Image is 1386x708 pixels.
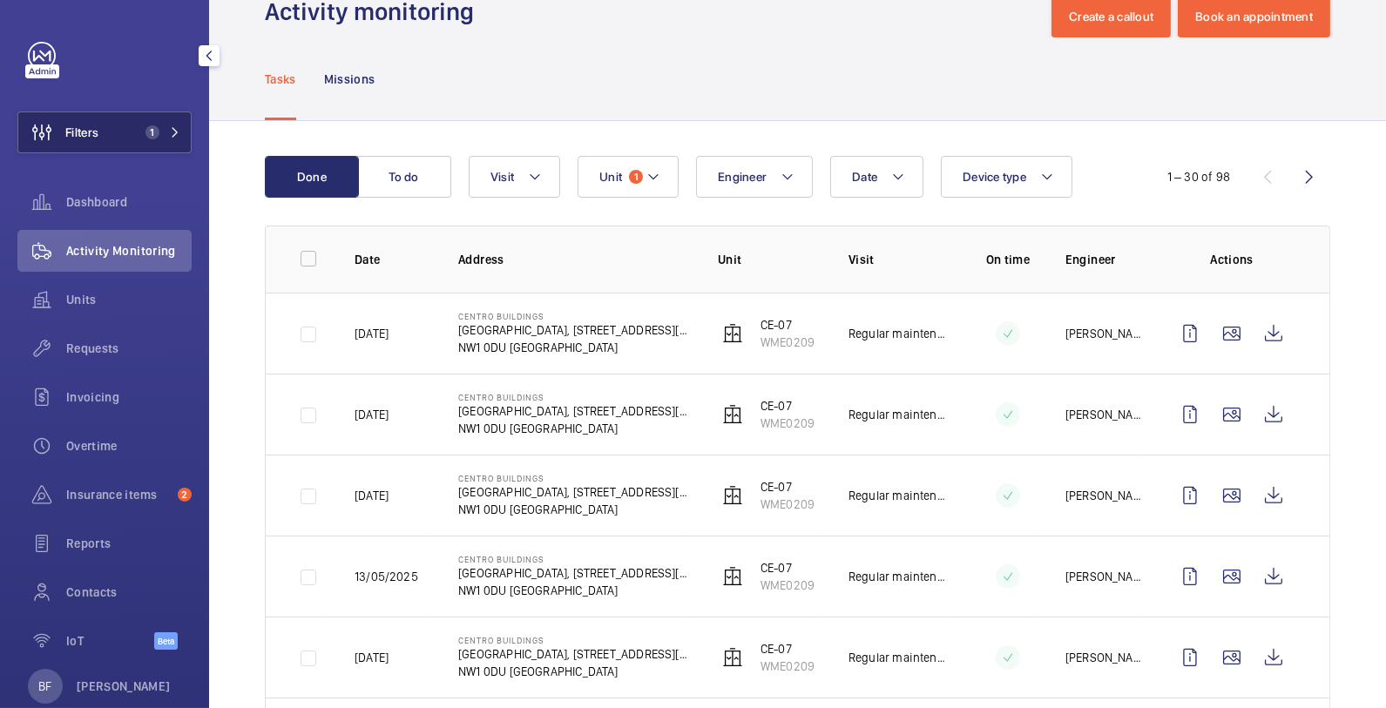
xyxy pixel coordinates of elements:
button: Done [265,156,359,198]
p: Regular maintenance [849,487,950,504]
p: Regular maintenance [849,325,950,342]
p: Unit [718,251,821,268]
p: Regular maintenance [849,649,950,666]
button: To do [357,156,451,198]
p: [GEOGRAPHIC_DATA], [STREET_ADDRESS][PERSON_NAME] [458,321,690,339]
span: Invoicing [66,388,192,406]
p: WME0209 [761,496,815,513]
p: Missions [324,71,375,88]
p: [PERSON_NAME] [1065,487,1141,504]
img: elevator.svg [722,404,743,425]
p: NW1 0DU [GEOGRAPHIC_DATA] [458,582,690,599]
p: WME0209 [761,415,815,432]
button: Visit [469,156,560,198]
p: CE-07 [761,478,815,496]
span: Units [66,291,192,308]
span: Filters [65,124,98,141]
p: Centro Buildings [458,311,690,321]
p: WME0209 [761,657,815,675]
button: Engineer [696,156,813,198]
span: Reports [66,535,192,552]
div: 1 – 30 of 98 [1167,168,1230,185]
p: NW1 0DU [GEOGRAPHIC_DATA] [458,663,690,680]
p: Date [355,251,430,268]
p: BF [38,678,51,695]
p: [DATE] [355,649,389,666]
p: [PERSON_NAME] [1065,568,1141,585]
p: Address [458,251,690,268]
p: CE-07 [761,397,815,415]
p: NW1 0DU [GEOGRAPHIC_DATA] [458,420,690,437]
button: Filters1 [17,111,192,153]
p: [PERSON_NAME] [1065,406,1141,423]
p: 13/05/2025 [355,568,418,585]
p: Regular maintenance [849,406,950,423]
p: [GEOGRAPHIC_DATA], [STREET_ADDRESS][PERSON_NAME] [458,483,690,501]
span: Insurance items [66,486,171,503]
p: CE-07 [761,559,815,577]
img: elevator.svg [722,485,743,506]
p: [DATE] [355,325,389,342]
p: [DATE] [355,487,389,504]
button: Date [830,156,923,198]
span: 2 [178,488,192,502]
p: WME0209 [761,334,815,351]
p: On time [978,251,1038,268]
span: 1 [145,125,159,139]
span: Contacts [66,583,192,601]
span: Beta [154,632,178,650]
img: elevator.svg [722,647,743,668]
span: Dashboard [66,193,192,211]
p: NW1 0DU [GEOGRAPHIC_DATA] [458,501,690,518]
p: [PERSON_NAME] [1065,649,1141,666]
p: Centro Buildings [458,554,690,564]
p: Centro Buildings [458,635,690,645]
span: 1 [629,170,643,184]
span: Activity Monitoring [66,242,192,260]
p: CE-07 [761,316,815,334]
p: [PERSON_NAME] [1065,325,1141,342]
p: Actions [1169,251,1295,268]
span: Date [852,170,877,184]
p: WME0209 [761,577,815,594]
span: Engineer [718,170,767,184]
p: NW1 0DU [GEOGRAPHIC_DATA] [458,339,690,356]
span: Device type [963,170,1026,184]
span: Visit [490,170,514,184]
p: [PERSON_NAME] [77,678,171,695]
p: [GEOGRAPHIC_DATA], [STREET_ADDRESS][PERSON_NAME] [458,402,690,420]
p: [GEOGRAPHIC_DATA], [STREET_ADDRESS][PERSON_NAME] [458,645,690,663]
span: Requests [66,340,192,357]
img: elevator.svg [722,566,743,587]
span: Overtime [66,437,192,455]
p: [GEOGRAPHIC_DATA], [STREET_ADDRESS][PERSON_NAME] [458,564,690,582]
button: Device type [941,156,1072,198]
p: Engineer [1065,251,1141,268]
button: Unit1 [578,156,679,198]
p: Tasks [265,71,296,88]
p: [DATE] [355,406,389,423]
span: Unit [599,170,622,184]
span: IoT [66,632,154,650]
img: elevator.svg [722,323,743,344]
p: CE-07 [761,640,815,657]
p: Visit [849,251,950,268]
p: Centro Buildings [458,392,690,402]
p: Regular maintenance [849,568,950,585]
p: Centro Buildings [458,473,690,483]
